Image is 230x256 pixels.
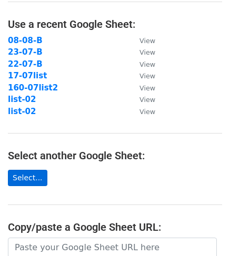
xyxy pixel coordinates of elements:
a: View [129,59,155,69]
a: 160-07list2 [8,83,58,93]
small: View [139,48,155,56]
iframe: Chat Widget [177,206,230,256]
h4: Copy/paste a Google Sheet URL: [8,221,222,233]
h4: Use a recent Google Sheet: [8,18,222,30]
a: 22-07-B [8,59,43,69]
small: View [139,37,155,45]
a: View [129,107,155,116]
a: View [129,47,155,57]
small: View [139,72,155,80]
small: View [139,84,155,92]
a: list-02 [8,107,36,116]
a: View [129,83,155,93]
a: View [129,36,155,45]
a: 17-07list [8,71,47,80]
a: View [129,95,155,104]
a: list-02 [8,95,36,104]
a: View [129,71,155,80]
small: View [139,96,155,104]
a: 23-07-B [8,47,43,57]
small: View [139,108,155,116]
small: View [139,60,155,68]
h4: Select another Google Sheet: [8,149,222,162]
a: 08-08-B [8,36,43,45]
a: Select... [8,170,47,186]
